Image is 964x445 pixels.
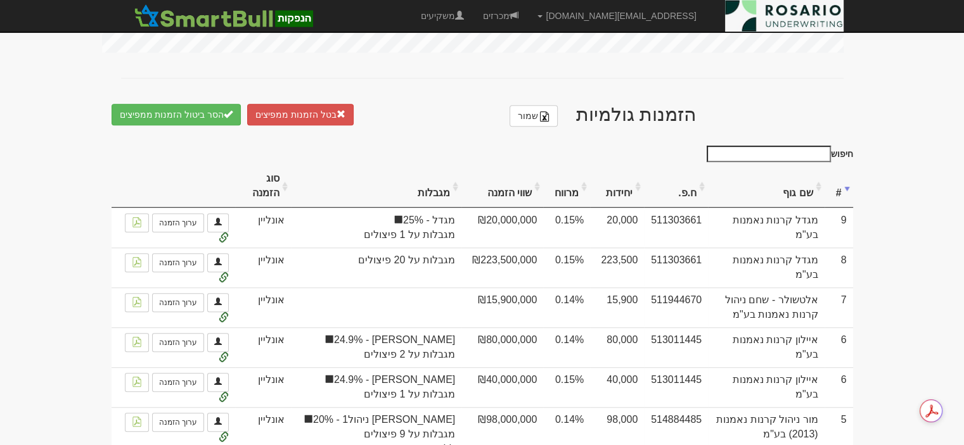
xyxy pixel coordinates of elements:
[644,165,708,208] th: ח.פ.: activate to sort column ascending
[825,367,853,407] td: 6
[247,104,354,125] button: בטל הזמנות ממפיצים
[132,417,142,427] img: pdf-file-icon.png
[152,253,204,272] a: ערוך הזמנה
[644,367,708,407] td: 513011445
[708,248,824,287] td: מגדל קרנות נאמנות בע"מ
[132,337,142,347] img: pdf-file-icon.png
[112,104,241,125] button: הסר ביטול הזמנות ממפיצים
[590,208,644,248] td: סה״כ 243500 יחידות עבור מגדל קרנות נאמנות בע"מ 0.15 %
[132,217,142,227] img: pdf-file-icon.png
[235,327,292,367] td: אונליין
[590,248,644,287] td: סה״כ 243500 יחידות עבור מגדל קרנות נאמנות בע"מ 0.15 %
[702,146,853,162] label: חיפוש
[152,413,204,432] a: ערוך הזמנה
[152,293,204,312] a: ערוך הזמנה
[131,3,317,28] img: SmartBull Logo
[543,248,590,287] td: 0.15%
[708,208,824,248] td: מגדל קרנות נאמנות בע"מ
[825,248,853,287] td: 8
[152,373,204,392] a: ערוך הזמנה
[644,287,708,327] td: 511944670
[590,287,644,327] td: 15,900
[297,253,455,268] span: מגבלות על 20 פיצולים
[510,105,558,127] a: שמור
[825,287,853,327] td: 7
[235,287,292,327] td: אונליין
[590,327,644,367] td: 80,000
[297,213,455,228] span: מגדל - 25%
[708,165,824,208] th: שם גוף: activate to sort column ascending
[644,327,708,367] td: 513011445
[235,165,292,208] th: סוג הזמנה: activate to sort column ascending
[543,367,590,407] td: 0.15%
[539,111,549,122] img: excel-file-black.png
[297,348,455,362] span: מגבלות על 2 פיצולים
[708,287,824,327] td: אלטשולר - שחם ניהול קרנות נאמנות בע"מ
[297,387,455,402] span: מגבלות על 1 פיצולים
[590,165,644,208] th: יחידות: activate to sort column ascending
[708,367,824,407] td: איילון קרנות נאמנות בע"מ
[461,287,543,327] td: ₪15,900,000
[291,165,461,208] th: מגבלות: activate to sort column ascending
[825,165,853,208] th: #: activate to sort column ascending
[644,208,708,248] td: 511303661
[543,327,590,367] td: 0.14%
[297,228,455,242] span: מגבלות על 1 פיצולים
[461,208,543,248] td: ₪20,000,000
[543,208,590,248] td: 0.15%
[235,367,292,407] td: אונליין
[132,257,142,267] img: pdf-file-icon.png
[708,327,824,367] td: איילון קרנות נאמנות בע"מ
[297,333,455,348] span: [PERSON_NAME] - 24.9%
[543,165,590,208] th: מרווח: activate to sort column ascending
[707,146,831,162] input: חיפוש
[152,333,204,352] a: ערוך הזמנה
[825,208,853,248] td: 9
[152,213,204,232] a: ערוך הזמנה
[461,248,543,287] td: ₪223,500,000
[461,327,543,367] td: ₪80,000,000
[461,367,543,407] td: ₪40,000,000
[132,377,142,387] img: pdf-file-icon.png
[112,104,853,127] h2: הזמנות גולמיות
[297,413,455,427] span: [PERSON_NAME] ניהול1 - 20%
[297,427,455,442] span: מגבלות על 9 פיצולים
[590,367,644,407] td: 40,000
[235,248,292,287] td: אונליין
[543,287,590,327] td: 0.14%
[297,373,455,387] span: [PERSON_NAME] - 24.9%
[132,297,142,307] img: pdf-file-icon.png
[644,248,708,287] td: 511303661
[825,327,853,367] td: 6
[461,165,543,208] th: שווי הזמנה: activate to sort column ascending
[235,208,292,248] td: אונליין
